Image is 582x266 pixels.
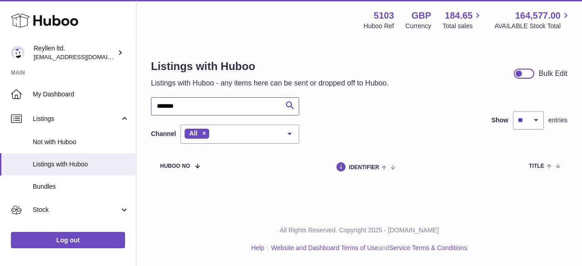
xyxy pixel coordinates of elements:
[445,10,472,22] span: 184.65
[34,44,115,61] div: Reyllen ltd.
[11,46,25,60] img: internalAdmin-5103@internal.huboo.com
[33,115,120,123] span: Listings
[442,10,483,30] a: 184.65 Total sales
[515,10,561,22] span: 164,577.00
[374,10,394,22] strong: 5103
[33,182,129,191] span: Bundles
[11,232,125,248] a: Log out
[34,53,134,60] span: [EMAIL_ADDRESS][DOMAIN_NAME]
[189,130,197,137] span: All
[548,116,567,125] span: entries
[529,163,544,169] span: title
[494,22,571,30] span: AVAILABLE Stock Total
[389,244,467,251] a: Service Terms & Conditions
[251,244,265,251] a: Help
[539,69,567,79] div: Bulk Edit
[442,22,483,30] span: Total sales
[33,206,120,214] span: Stock
[411,10,431,22] strong: GBP
[268,244,467,252] li: and
[33,160,129,169] span: Listings with Huboo
[406,22,431,30] div: Currency
[144,226,575,235] p: All Rights Reserved. Copyright 2025 - [DOMAIN_NAME]
[271,244,378,251] a: Website and Dashboard Terms of Use
[349,165,379,171] span: identifier
[492,116,508,125] label: Show
[494,10,571,30] a: 164,577.00 AVAILABLE Stock Total
[160,163,190,169] span: Huboo no
[33,90,129,99] span: My Dashboard
[364,22,394,30] div: Huboo Ref
[151,130,176,138] label: Channel
[151,59,389,74] h1: Listings with Huboo
[151,78,389,88] p: Listings with Huboo - any items here can be sent or dropped off to Huboo.
[33,138,129,146] span: Not with Huboo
